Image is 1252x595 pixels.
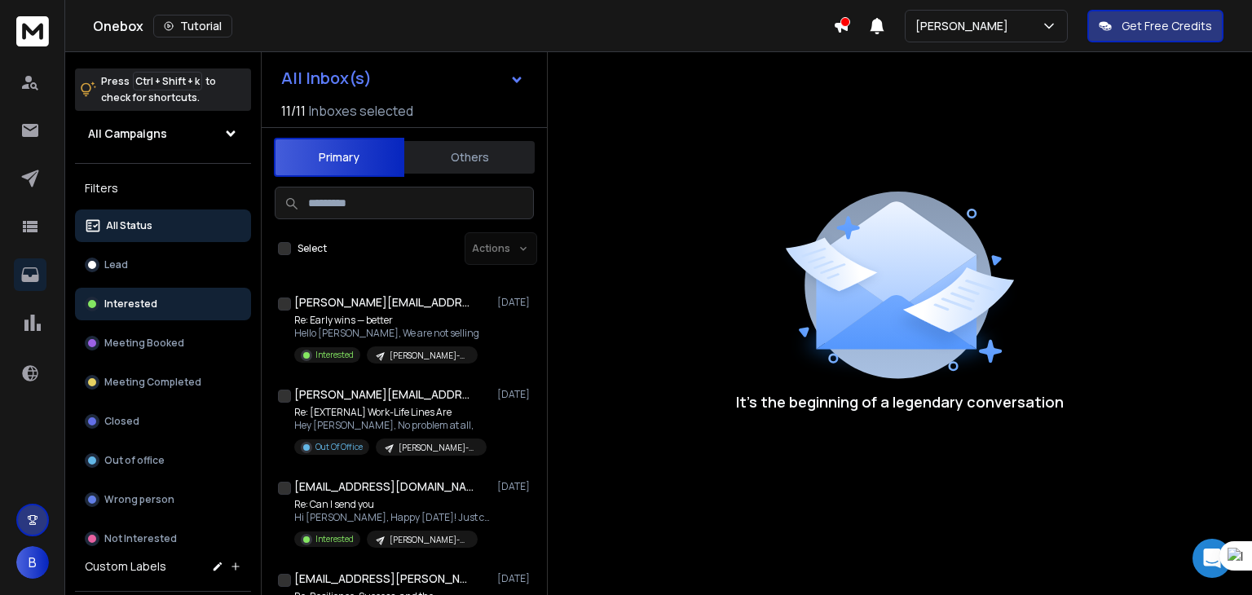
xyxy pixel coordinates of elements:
[294,498,490,511] p: Re: Can I send you
[736,390,1064,413] p: It’s the beginning of a legendary conversation
[16,546,49,579] button: B
[294,478,474,495] h1: [EMAIL_ADDRESS][DOMAIN_NAME]
[75,405,251,438] button: Closed
[104,454,165,467] p: Out of office
[294,419,487,432] p: Hey [PERSON_NAME], No problem at all,
[104,493,174,506] p: Wrong person
[133,72,202,90] span: Ctrl + Shift + k
[915,18,1015,34] p: [PERSON_NAME]
[281,101,306,121] span: 11 / 11
[309,101,413,121] h3: Inboxes selected
[75,209,251,242] button: All Status
[75,117,251,150] button: All Campaigns
[268,62,537,95] button: All Inbox(s)
[1087,10,1223,42] button: Get Free Credits
[104,532,177,545] p: Not Interested
[104,297,157,311] p: Interested
[294,511,490,524] p: Hi [PERSON_NAME], Happy [DATE]! Just checking in
[104,376,201,389] p: Meeting Completed
[1192,539,1232,578] div: Open Intercom Messenger
[153,15,232,37] button: Tutorial
[101,73,216,106] p: Press to check for shortcuts.
[294,571,474,587] h1: [EMAIL_ADDRESS][PERSON_NAME][DOMAIN_NAME]
[93,15,833,37] div: Onebox
[75,483,251,516] button: Wrong person
[88,126,167,142] h1: All Campaigns
[75,177,251,200] h3: Filters
[399,442,477,454] p: [PERSON_NAME]-Email 5
[75,366,251,399] button: Meeting Completed
[1122,18,1212,34] p: Get Free Credits
[104,415,139,428] p: Closed
[497,480,534,493] p: [DATE]
[298,242,327,255] label: Select
[390,534,468,546] p: [PERSON_NAME]-Email 9
[294,327,479,340] p: Hello [PERSON_NAME], We are not selling
[75,249,251,281] button: Lead
[294,294,474,311] h1: [PERSON_NAME][EMAIL_ADDRESS][PERSON_NAME][DOMAIN_NAME]
[390,350,468,362] p: [PERSON_NAME]-Email 7
[294,386,474,403] h1: [PERSON_NAME][EMAIL_ADDRESS][DOMAIN_NAME]
[75,327,251,359] button: Meeting Booked
[315,441,363,453] p: Out Of Office
[106,219,152,232] p: All Status
[75,522,251,555] button: Not Interested
[75,444,251,477] button: Out of office
[497,388,534,401] p: [DATE]
[404,139,535,175] button: Others
[104,258,128,271] p: Lead
[85,558,166,575] h3: Custom Labels
[497,296,534,309] p: [DATE]
[315,349,354,361] p: Interested
[294,406,487,419] p: Re: [EXTERNAL] Work-Life Lines Are
[274,138,404,177] button: Primary
[315,533,354,545] p: Interested
[75,288,251,320] button: Interested
[281,70,372,86] h1: All Inbox(s)
[294,314,479,327] p: Re: Early wins — better
[497,572,534,585] p: [DATE]
[104,337,184,350] p: Meeting Booked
